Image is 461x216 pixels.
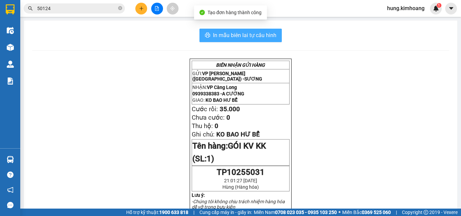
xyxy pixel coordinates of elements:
span: Ghi chú: [192,131,215,138]
span: 0932925109 - [3,36,46,43]
img: logo-vxr [6,4,15,14]
span: ⚪️ [338,211,341,214]
span: Tên hàng: [192,141,266,163]
em: -Chúng tôi không chịu trách nhiệm hàng hóa dễ vỡ trong bưu kiện [192,199,285,210]
span: GIAO: [3,44,58,50]
img: solution-icon [7,78,14,85]
strong: 1900 633 818 [159,210,188,215]
span: TP10255031 [217,167,265,177]
span: Cung cấp máy in - giấy in: [199,209,252,216]
span: 21:01:27 [DATE] [224,178,257,183]
span: 35.000 [220,105,240,113]
p: NHẬN: [3,29,99,35]
span: Thu hộ: [192,122,213,130]
button: printerIn mẫu biên lai tự cấu hình [199,29,282,42]
span: | [396,209,397,216]
span: SƯƠNG [244,76,262,82]
span: 1 [438,3,440,8]
span: KO BAO HƯ BỂ [206,97,238,103]
span: GIAO: [192,97,238,103]
span: check-circle [199,10,205,15]
span: CÚC [36,36,46,43]
span: search [28,6,33,11]
span: plus [139,6,144,11]
span: GÓI KV KK (SL: [192,141,266,163]
p: GỬI: [192,71,289,82]
span: VP [PERSON_NAME] ([GEOGRAPHIC_DATA]) - [192,71,262,82]
span: In mẫu biên lai tự cấu hình [213,31,276,39]
span: notification [7,187,13,193]
span: caret-down [448,5,454,11]
img: warehouse-icon [7,27,14,34]
img: warehouse-icon [7,156,14,163]
span: 0939338383 - [192,91,244,96]
span: close-circle [118,5,122,12]
p: NHẬN: [192,85,289,90]
span: Cước rồi: [192,105,218,113]
span: question-circle [7,172,13,178]
strong: BIÊN NHẬN GỬI HÀNG [216,62,265,68]
span: copyright [424,210,428,215]
span: | [193,209,194,216]
span: Hỗ trợ kỹ thuật: [126,209,188,216]
span: printer [205,32,210,39]
strong: 0708 023 035 - 0935 103 250 [275,210,337,215]
span: Chưa cước: [192,114,225,121]
span: close-circle [118,6,122,10]
span: Tạo đơn hàng thành công [208,10,262,15]
img: warehouse-icon [7,61,14,68]
span: file-add [155,6,159,11]
button: file-add [151,3,163,14]
span: VP [PERSON_NAME] ([GEOGRAPHIC_DATA]) - [3,13,63,26]
img: warehouse-icon [7,44,14,51]
span: VP Trà Vinh (Hàng) [19,29,65,35]
p: GỬI: [3,13,99,26]
span: 1) [207,154,214,163]
span: message [7,202,13,208]
span: KO BAO HƯ BỂ [216,131,260,138]
sup: 1 [437,3,441,8]
span: aim [170,6,175,11]
img: icon-new-feature [433,5,439,11]
strong: BIÊN NHẬN GỬI HÀNG [23,4,78,10]
button: plus [135,3,147,14]
button: caret-down [445,3,457,14]
span: 0 [215,122,218,130]
strong: Lưu ý: [192,192,205,198]
span: VP Càng Long [207,85,237,90]
span: 0 [226,114,230,121]
span: KO BAO HƯ DẬP [18,44,58,50]
span: A CƯỜNG [222,91,244,96]
button: aim [167,3,179,14]
span: Hùng (Hàng hóa) [222,184,259,190]
span: Miền Bắc [342,209,391,216]
strong: 0369 525 060 [362,210,391,215]
span: hung.kimhoang [382,4,430,12]
input: Tìm tên, số ĐT hoặc mã đơn [37,5,117,12]
span: Miền Nam [254,209,337,216]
